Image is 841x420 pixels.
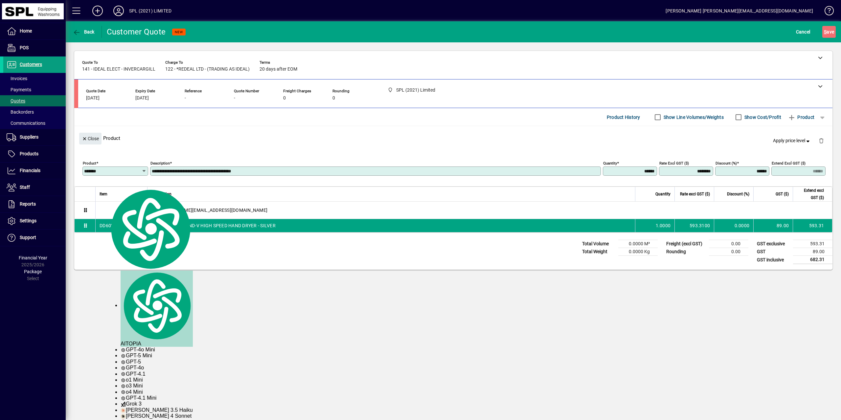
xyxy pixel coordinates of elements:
a: Reports [3,196,66,212]
div: GPT-5 [121,359,193,365]
img: gpt-black.svg [121,353,126,359]
span: Suppliers [20,134,38,140]
span: Product [788,112,814,122]
mat-label: Product [83,161,96,166]
span: Invoices [7,76,27,81]
span: Home [20,28,32,33]
a: Support [3,230,66,246]
td: GST exclusive [754,240,793,248]
span: Product History [607,112,640,122]
mat-label: Extend excl GST ($) [772,161,806,166]
span: Support [20,235,36,240]
span: GST ($) [776,190,789,198]
td: Rounding [663,248,709,256]
app-page-header-button: Delete [813,138,829,144]
a: Communications [3,118,66,129]
button: Product [784,111,818,123]
a: Backorders [3,106,66,118]
span: SUPREME DIAMOND-V HIGH SPEED HAND DRYER - SILVER [151,222,276,229]
img: gpt-black.svg [121,371,126,377]
div: o3 Mini [121,383,193,389]
div: AITOPIA [121,271,193,347]
div: Customer Quote [107,27,166,37]
span: [DATE] [86,96,100,101]
span: Item [100,190,107,198]
div: [PERSON_NAME] 3.5 Haiku [121,407,193,413]
span: ave [824,27,834,37]
a: POS [3,40,66,56]
span: NEW [175,30,183,34]
div: GPT-4o Mini [121,347,193,353]
img: gpt-black.svg [121,365,126,371]
a: Quotes [3,95,66,106]
img: claude-35-sonnet.svg [121,414,126,419]
img: logo.svg [121,271,193,341]
button: Apply price level [770,135,814,147]
span: Cancel [796,27,810,37]
td: 89.00 [793,248,832,256]
a: Invoices [3,73,66,84]
mat-label: Quantity [603,161,617,166]
button: Back [71,26,96,38]
span: - [185,96,186,101]
div: GPT-4.1 Mini [121,395,193,401]
app-page-header-button: Close [78,135,103,141]
span: Staff [20,185,30,190]
td: 0.0000 Kg [618,248,658,256]
div: [PERSON_NAME] [PERSON_NAME][EMAIL_ADDRESS][DOMAIN_NAME] [666,6,813,16]
span: Close [82,133,99,144]
div: QUOTED [PERSON_NAME][EMAIL_ADDRESS][DOMAIN_NAME] [96,202,832,219]
span: 0 [283,96,286,101]
td: 593.31 [793,219,832,232]
img: gpt-black.svg [121,378,126,383]
img: gpt-black.svg [121,384,126,389]
label: Show Cost/Profit [743,114,781,121]
div: o1 Mini [121,377,193,383]
span: S [824,29,827,34]
button: Delete [813,133,829,148]
a: Payments [3,84,66,95]
button: Save [822,26,836,38]
td: Total Weight [579,248,618,256]
span: Backorders [7,109,34,115]
span: 122 - *REDEAL LTD - (TRADING AS IDEAL) [165,67,250,72]
td: 0.0000 [714,219,753,232]
span: - [234,96,235,101]
span: Payments [7,87,31,92]
span: Settings [20,218,36,223]
a: Products [3,146,66,162]
span: Financials [20,168,40,173]
span: Communications [7,121,45,126]
span: Package [24,269,42,274]
a: Settings [3,213,66,229]
button: Product History [604,111,643,123]
mat-label: Description [150,161,170,166]
span: Quantity [655,190,671,198]
span: Customers [20,62,42,67]
span: POS [20,45,29,50]
img: logo.svg [107,188,193,271]
span: Back [73,29,95,34]
button: Cancel [794,26,812,38]
span: Apply price level [773,137,811,144]
button: Profile [108,5,129,17]
mat-label: Rate excl GST ($) [659,161,689,166]
span: Reports [20,201,36,207]
span: 0 [332,96,335,101]
div: GPT-4o [121,365,193,371]
td: 682.31 [793,256,832,264]
img: claude-35-haiku.svg [121,408,126,413]
td: GST inclusive [754,256,793,264]
img: gpt-black.svg [121,360,126,365]
span: [DATE] [135,96,149,101]
div: [PERSON_NAME] 4 Sonnet [121,413,193,419]
div: DD60V-S [100,222,118,229]
td: Total Volume [579,240,618,248]
span: Products [20,151,38,156]
app-page-header-button: Back [66,26,102,38]
td: 0.0000 M³ [618,240,658,248]
div: Grok 3 [121,401,193,407]
span: Extend excl GST ($) [797,187,824,201]
td: 0.00 [709,248,748,256]
span: 1.0000 [656,222,671,229]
